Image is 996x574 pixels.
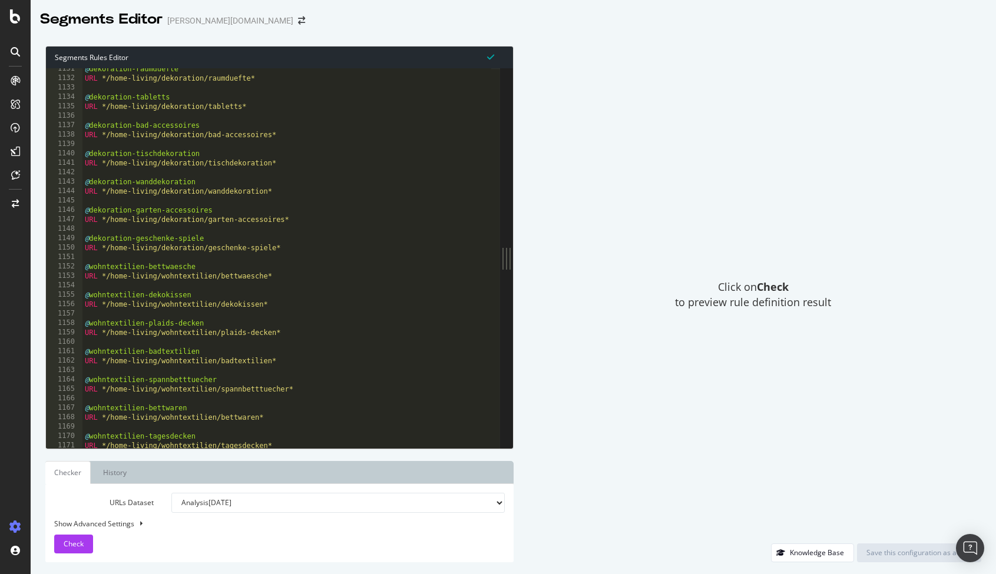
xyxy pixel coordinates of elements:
a: History [94,461,136,484]
div: [PERSON_NAME][DOMAIN_NAME] [167,15,293,26]
div: 1132 [46,74,82,83]
div: 1165 [46,384,82,394]
div: 1159 [46,328,82,337]
div: 1142 [46,168,82,177]
div: Knowledge Base [790,548,844,558]
label: URLs Dataset [45,493,163,513]
div: Segments Rules Editor [46,47,513,68]
div: 1143 [46,177,82,187]
a: Knowledge Base [771,548,854,558]
a: Checker [45,461,91,484]
div: 1146 [46,205,82,215]
div: 1171 [46,441,82,450]
div: 1136 [46,111,82,121]
div: 1158 [46,318,82,328]
div: 1137 [46,121,82,130]
div: 1150 [46,243,82,253]
div: 1157 [46,309,82,318]
div: Segments Editor [40,9,163,29]
div: 1168 [46,413,82,422]
button: Knowledge Base [771,543,854,562]
div: 1134 [46,92,82,102]
div: Save this configuration as active [866,548,972,558]
div: 1141 [46,158,82,168]
div: 1153 [46,271,82,281]
div: 1149 [46,234,82,243]
div: 1151 [46,253,82,262]
div: 1160 [46,337,82,347]
div: 1139 [46,140,82,149]
button: Save this configuration as active [857,543,981,562]
span: Syntax is valid [487,51,494,62]
div: 1154 [46,281,82,290]
div: 1155 [46,290,82,300]
div: Open Intercom Messenger [956,534,984,562]
div: 1144 [46,187,82,196]
div: 1162 [46,356,82,366]
div: 1163 [46,366,82,375]
div: 1166 [46,394,82,403]
div: 1145 [46,196,82,205]
div: 1147 [46,215,82,224]
div: 1167 [46,403,82,413]
span: Click on to preview rule definition result [675,280,831,310]
div: 1169 [46,422,82,432]
div: 1164 [46,375,82,384]
div: 1138 [46,130,82,140]
div: 1135 [46,102,82,111]
div: 1148 [46,224,82,234]
div: 1140 [46,149,82,158]
strong: Check [757,280,789,294]
div: arrow-right-arrow-left [298,16,305,25]
div: 1131 [46,64,82,74]
div: 1161 [46,347,82,356]
div: 1152 [46,262,82,271]
div: 1170 [46,432,82,441]
button: Check [54,535,93,553]
span: Check [64,539,84,549]
div: 1156 [46,300,82,309]
div: Show Advanced Settings [45,519,496,529]
div: 1133 [46,83,82,92]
